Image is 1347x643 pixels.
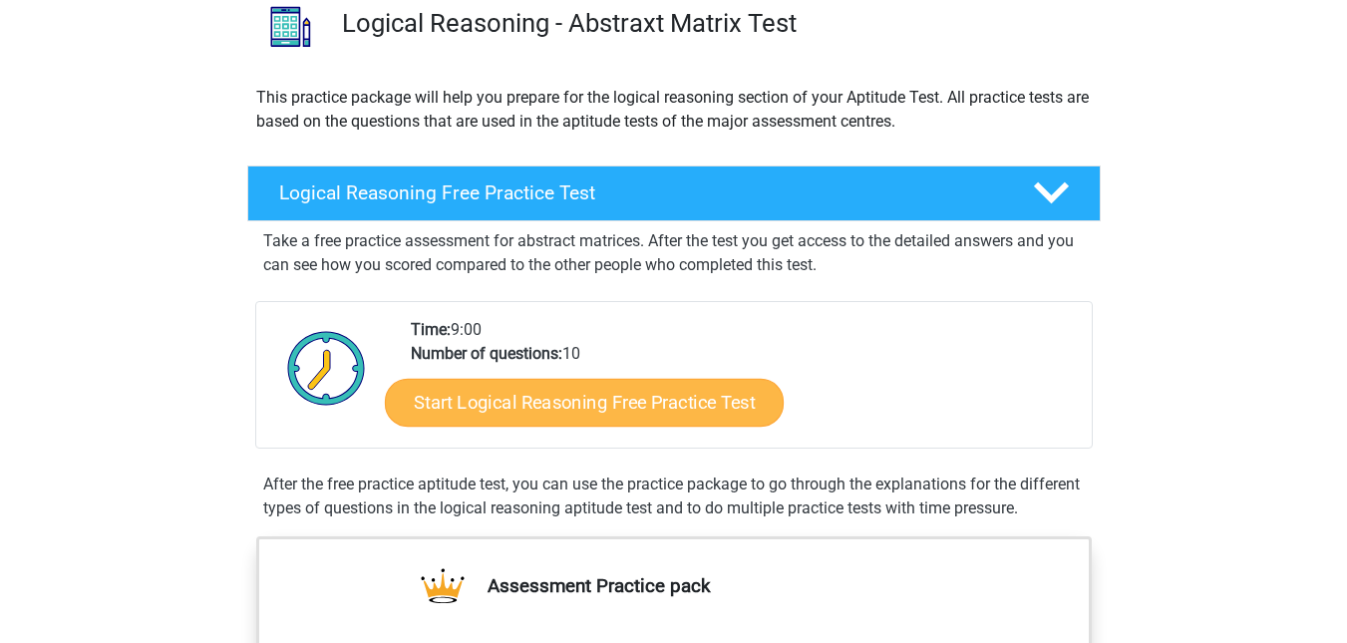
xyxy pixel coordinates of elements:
p: This practice package will help you prepare for the logical reasoning section of your Aptitude Te... [256,86,1092,134]
div: After the free practice aptitude test, you can use the practice package to go through the explana... [255,473,1093,520]
p: Take a free practice assessment for abstract matrices. After the test you get access to the detai... [263,229,1085,277]
a: Start Logical Reasoning Free Practice Test [385,378,784,426]
b: Time: [411,320,451,339]
img: Clock [276,318,377,418]
h4: Logical Reasoning Free Practice Test [279,181,1001,204]
b: Number of questions: [411,344,562,363]
a: Logical Reasoning Free Practice Test [239,165,1109,221]
h3: Logical Reasoning - Abstraxt Matrix Test [342,8,1085,39]
div: 9:00 10 [396,318,1091,448]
